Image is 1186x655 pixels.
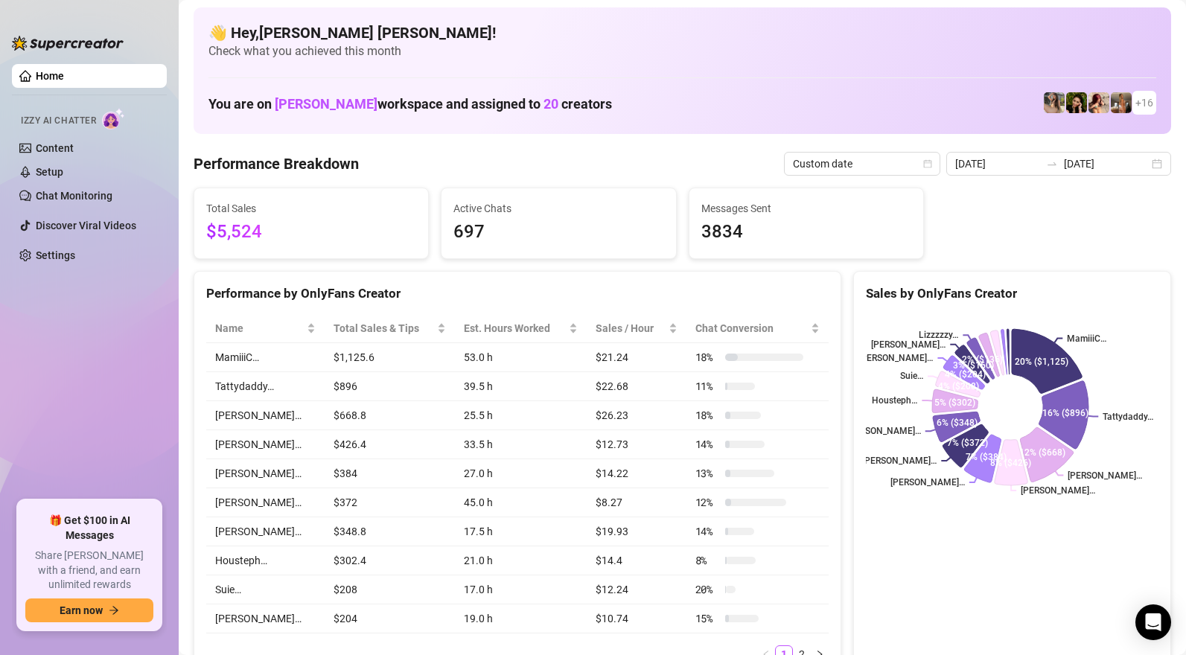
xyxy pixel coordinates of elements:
[25,514,153,543] span: 🎁 Get $100 in AI Messages
[862,456,937,466] text: [PERSON_NAME]…
[587,546,686,575] td: $14.4
[695,378,719,394] span: 11 %
[36,190,112,202] a: Chat Monitoring
[36,166,63,178] a: Setup
[60,604,103,616] span: Earn now
[695,610,719,627] span: 15 %
[1088,92,1109,113] img: North (@northnattfree)
[206,284,829,304] div: Performance by OnlyFans Creator
[325,459,456,488] td: $384
[695,465,719,482] span: 13 %
[543,96,558,112] span: 20
[1046,158,1058,170] span: to
[455,430,587,459] td: 33.5 h
[1021,485,1095,496] text: [PERSON_NAME]…
[695,407,719,424] span: 18 %
[587,488,686,517] td: $8.27
[455,459,587,488] td: 27.0 h
[596,320,666,336] span: Sales / Hour
[325,517,456,546] td: $348.8
[325,401,456,430] td: $668.8
[36,220,136,231] a: Discover Viral Videos
[464,320,566,336] div: Est. Hours Worked
[325,343,456,372] td: $1,125.6
[695,349,719,365] span: 18 %
[206,218,416,246] span: $5,524
[587,459,686,488] td: $14.22
[102,108,125,130] img: AI Chatter
[455,575,587,604] td: 17.0 h
[206,430,325,459] td: [PERSON_NAME]…
[206,343,325,372] td: MamiiiC…
[206,517,325,546] td: [PERSON_NAME]…
[109,605,119,616] span: arrow-right
[455,546,587,575] td: 21.0 h
[455,604,587,633] td: 19.0 h
[955,156,1040,172] input: Start date
[587,314,686,343] th: Sales / Hour
[919,330,958,341] text: Lizzzzzy…
[275,96,377,112] span: [PERSON_NAME]
[1103,412,1153,422] text: Tattydaddy…
[695,436,719,453] span: 14 %
[208,96,612,112] h1: You are on workspace and assigned to creators
[206,546,325,575] td: Housteph…
[1135,95,1153,111] span: + 16
[695,494,719,511] span: 12 %
[587,604,686,633] td: $10.74
[36,70,64,82] a: Home
[695,523,719,540] span: 14 %
[325,488,456,517] td: $372
[206,459,325,488] td: [PERSON_NAME]…
[325,604,456,633] td: $204
[1066,92,1087,113] img: playfuldimples (@playfuldimples)
[455,517,587,546] td: 17.5 h
[206,575,325,604] td: Suie…
[36,142,74,154] a: Content
[900,371,923,382] text: Suie…
[25,549,153,592] span: Share [PERSON_NAME] with a friend, and earn unlimited rewards
[1046,158,1058,170] span: swap-right
[1067,333,1106,344] text: MamiiiC…
[453,218,663,246] span: 697
[923,159,932,168] span: calendar
[194,153,359,174] h4: Performance Breakdown
[206,488,325,517] td: [PERSON_NAME]…
[455,372,587,401] td: 39.5 h
[695,320,808,336] span: Chat Conversion
[587,372,686,401] td: $22.68
[890,477,965,488] text: [PERSON_NAME]…
[206,372,325,401] td: Tattydaddy…
[36,249,75,261] a: Settings
[587,575,686,604] td: $12.24
[455,401,587,430] td: 25.5 h
[21,114,96,128] span: Izzy AI Chatter
[325,314,456,343] th: Total Sales & Tips
[587,517,686,546] td: $19.93
[1068,470,1142,481] text: [PERSON_NAME]…
[206,314,325,343] th: Name
[587,343,686,372] td: $21.24
[334,320,435,336] span: Total Sales & Tips
[695,552,719,569] span: 8 %
[587,430,686,459] td: $12.73
[455,488,587,517] td: 45.0 h
[325,372,456,401] td: $896
[325,546,456,575] td: $302.4
[325,430,456,459] td: $426.4
[701,200,911,217] span: Messages Sent
[847,426,921,436] text: [PERSON_NAME]…
[208,22,1156,43] h4: 👋 Hey, [PERSON_NAME] [PERSON_NAME] !
[206,200,416,217] span: Total Sales
[215,320,304,336] span: Name
[208,43,1156,60] span: Check what you achieved this month
[325,575,456,604] td: $208
[1064,156,1149,172] input: End date
[455,343,587,372] td: 53.0 h
[206,401,325,430] td: [PERSON_NAME]…
[1044,92,1065,113] img: emilylou (@emilyylouu)
[453,200,663,217] span: Active Chats
[12,36,124,51] img: logo-BBDzfeDw.svg
[793,153,931,175] span: Custom date
[695,581,719,598] span: 20 %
